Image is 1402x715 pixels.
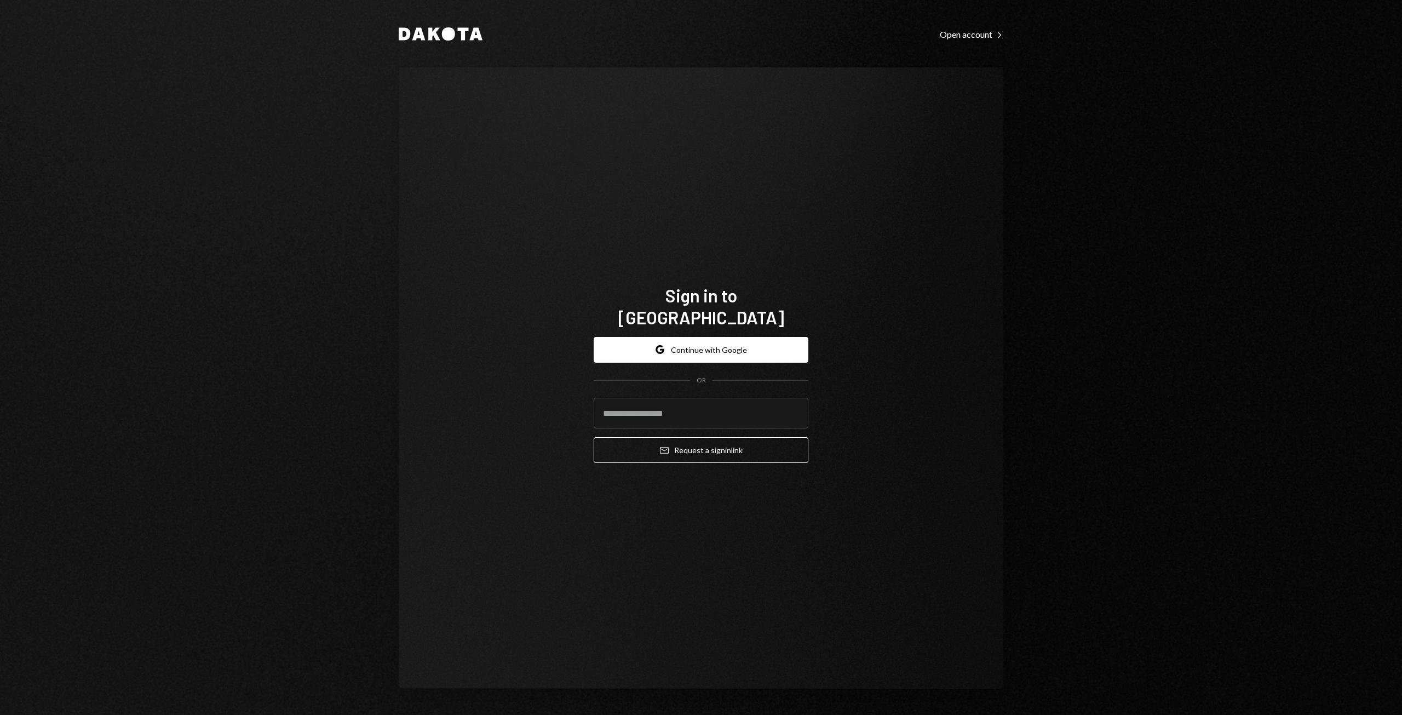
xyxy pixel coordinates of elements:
[594,284,808,328] h1: Sign in to [GEOGRAPHIC_DATA]
[940,28,1003,40] a: Open account
[940,29,1003,40] div: Open account
[594,437,808,463] button: Request a signinlink
[697,376,706,385] div: OR
[594,337,808,363] button: Continue with Google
